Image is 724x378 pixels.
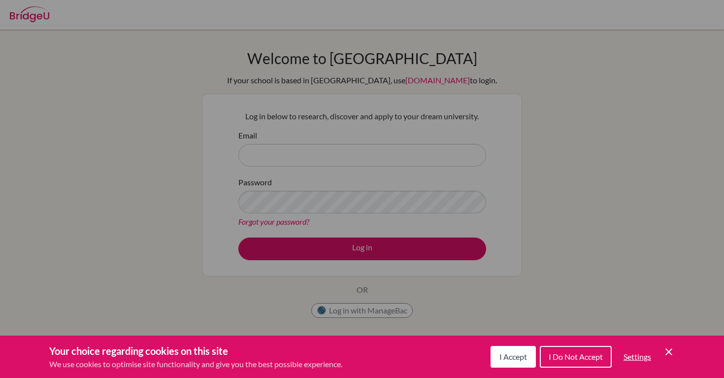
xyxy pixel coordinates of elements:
span: I Do Not Accept [549,352,603,361]
button: Settings [616,347,659,367]
span: Settings [624,352,651,361]
span: I Accept [499,352,527,361]
button: I Do Not Accept [540,346,612,368]
p: We use cookies to optimise site functionality and give you the best possible experience. [49,358,342,370]
button: I Accept [491,346,536,368]
button: Save and close [663,346,675,358]
h3: Your choice regarding cookies on this site [49,344,342,358]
